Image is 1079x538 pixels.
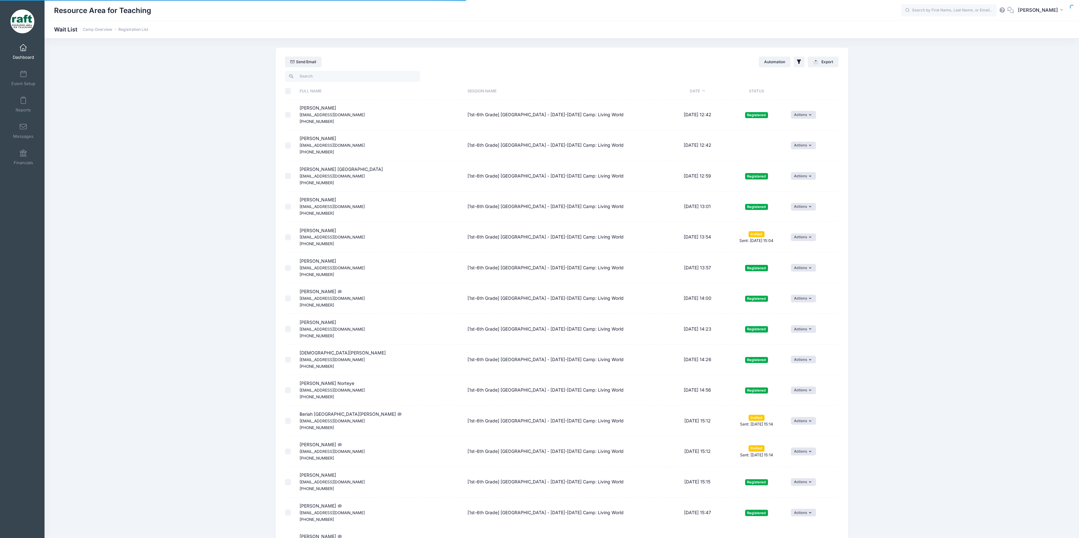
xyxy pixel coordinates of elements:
td: [DATE] 13:57 [670,253,725,283]
small: Sent: [DATE] 15:04 [739,238,773,243]
td: [DATE] 12:59 [670,161,725,192]
td: [DATE] 14:56 [670,375,725,406]
span: Invited [749,231,764,237]
td: [DATE] 13:54 [670,222,725,252]
small: [EMAIL_ADDRESS][DOMAIN_NAME] [300,204,365,209]
small: [EMAIL_ADDRESS][DOMAIN_NAME] [300,419,365,423]
span: [PERSON_NAME] [300,105,365,124]
small: [PHONE_NUMBER] [300,486,334,491]
td: [DATE] 15:15 [670,467,725,497]
span: [PERSON_NAME] [300,442,365,461]
small: Sent: [DATE] 15:14 [740,453,773,457]
small: [PHONE_NUMBER] [300,119,334,124]
td: [1st-6th Grade] [GEOGRAPHIC_DATA] - [DATE]-[DATE] Camp: Living World [464,467,670,497]
span: Dashboard [13,55,34,60]
button: Actions [791,233,816,241]
small: [PHONE_NUMBER] [300,303,334,307]
td: [1st-6th Grade] [GEOGRAPHIC_DATA] - [DATE]-[DATE] Camp: Living World [464,161,670,192]
th: Status: activate to sort column ascending [725,83,788,100]
small: [PHONE_NUMBER] [300,150,334,154]
small: [EMAIL_ADDRESS][DOMAIN_NAME] [300,174,365,178]
button: Automation [759,57,791,67]
button: Actions [791,142,816,149]
span: [PERSON_NAME] [300,197,365,216]
a: Registration List [118,27,148,32]
button: Actions [791,111,816,118]
td: [1st-6th Grade] [GEOGRAPHIC_DATA] - [DATE]-[DATE] Camp: Living World [464,436,670,467]
td: [1st-6th Grade] [GEOGRAPHIC_DATA] - [DATE]-[DATE] Camp: Living World [464,222,670,252]
th: Full Name: activate to sort column ascending [296,83,464,100]
span: [DEMOGRAPHIC_DATA][PERSON_NAME] [300,350,386,369]
a: Reports [8,93,38,116]
span: [PERSON_NAME] [300,258,365,277]
small: [EMAIL_ADDRESS][DOMAIN_NAME] [300,480,365,484]
button: [PERSON_NAME] [1014,3,1069,18]
span: Invited [749,415,764,421]
td: [1st-6th Grade] [GEOGRAPHIC_DATA] - [DATE]-[DATE] Camp: Living World [464,130,670,161]
input: Search [285,71,420,82]
td: [DATE] 14:26 [670,345,725,375]
td: [1st-6th Grade] [GEOGRAPHIC_DATA] - [DATE]-[DATE] Camp: Living World [464,375,670,406]
th: Date: activate to sort column descending [670,83,725,100]
small: [EMAIL_ADDRESS][DOMAIN_NAME] [300,143,365,148]
small: [EMAIL_ADDRESS][DOMAIN_NAME] [300,296,365,301]
td: [1st-6th Grade] [GEOGRAPHIC_DATA] - [DATE]-[DATE] Camp: Living World [464,192,670,222]
small: [PHONE_NUMBER] [300,425,334,430]
span: [PERSON_NAME] [300,472,365,491]
button: Actions [791,356,816,363]
small: [EMAIL_ADDRESS][DOMAIN_NAME] [300,449,365,454]
span: [PERSON_NAME] [1018,7,1058,14]
span: Registered [745,265,768,271]
small: [EMAIL_ADDRESS][DOMAIN_NAME] [300,235,365,239]
small: [EMAIL_ADDRESS][DOMAIN_NAME] [300,266,365,270]
span: [PERSON_NAME] Norteye [300,380,365,399]
small: [PHONE_NUMBER] [300,364,334,369]
td: [1st-6th Grade] [GEOGRAPHIC_DATA] - [DATE]-[DATE] Camp: Living World [464,406,670,436]
button: Actions [791,295,816,302]
span: [PERSON_NAME] [300,228,365,246]
th: : activate to sort column ascending [788,83,839,100]
span: [PERSON_NAME] [300,503,365,522]
span: Registered [745,479,768,485]
i: Its for 2 children Julian is in 4th Beriah is 2nd [396,412,401,416]
span: [PERSON_NAME] [300,289,365,307]
span: Registered [745,112,768,118]
small: [PHONE_NUMBER] [300,211,334,216]
button: Actions [791,417,816,425]
small: [EMAIL_ADDRESS][DOMAIN_NAME] [300,510,365,515]
small: [PHONE_NUMBER] [300,180,334,185]
td: [1st-6th Grade] [GEOGRAPHIC_DATA] - [DATE]-[DATE] Camp: Living World [464,253,670,283]
td: [1st-6th Grade] [GEOGRAPHIC_DATA] - [DATE]-[DATE] Camp: Living World [464,345,670,375]
button: Export [808,57,839,67]
small: [PHONE_NUMBER] [300,456,334,461]
a: Messages [8,120,38,142]
span: Registered [745,173,768,179]
small: [PHONE_NUMBER] [300,394,334,399]
span: Event Setup [11,81,35,86]
img: Resource Area for Teaching [10,10,34,33]
td: [1st-6th Grade] [GEOGRAPHIC_DATA] - [DATE]-[DATE] Camp: Living World [464,100,670,130]
td: [1st-6th Grade] [GEOGRAPHIC_DATA] - [DATE]-[DATE] Camp: Living World [464,314,670,344]
small: [EMAIL_ADDRESS][DOMAIN_NAME] [300,388,365,393]
a: Financials [8,146,38,168]
h1: Resource Area for Teaching [54,3,151,18]
small: Sent: [DATE] 15:14 [740,422,773,427]
a: Dashboard [8,41,38,63]
span: Financials [14,160,33,165]
small: [PHONE_NUMBER] [300,272,334,277]
td: [DATE] 13:01 [670,192,725,222]
a: Send Email [285,57,322,67]
td: [DATE] 14:23 [670,314,725,344]
button: Actions [791,203,816,211]
button: Actions [791,264,816,272]
td: [1st-6th Grade] [GEOGRAPHIC_DATA] - [DATE]-[DATE] Camp: Living World [464,498,670,528]
small: [PHONE_NUMBER] [300,333,334,338]
td: [1st-6th Grade] [GEOGRAPHIC_DATA] - [DATE]-[DATE] Camp: Living World [464,283,670,314]
i: What is the cost for the program and she attends Vinci park [336,290,341,294]
span: Registered [745,204,768,210]
td: [DATE] 12:42 [670,130,725,161]
span: [PERSON_NAME] [GEOGRAPHIC_DATA] [300,166,383,185]
span: Invited [749,445,764,451]
button: Actions [791,172,816,180]
span: [PERSON_NAME] [300,136,365,154]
